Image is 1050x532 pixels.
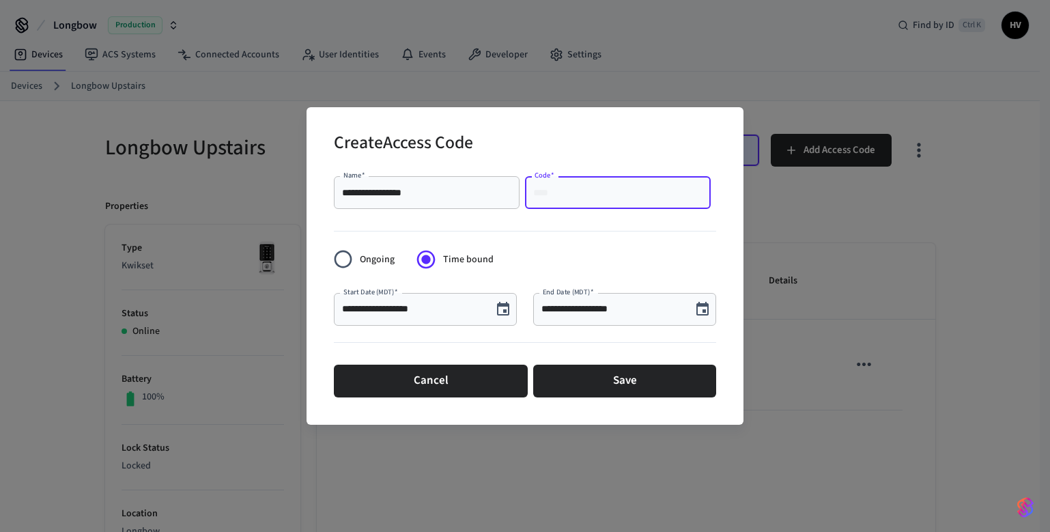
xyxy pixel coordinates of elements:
label: Name [343,170,365,180]
span: Ongoing [360,253,395,267]
button: Choose date, selected date is Aug 30, 2025 [689,296,716,323]
span: Time bound [443,253,494,267]
button: Cancel [334,365,528,397]
button: Choose date, selected date is Aug 27, 2025 [489,296,517,323]
label: Start Date (MDT) [343,287,398,297]
label: End Date (MDT) [543,287,593,297]
label: Code [535,170,554,180]
h2: Create Access Code [334,124,473,165]
img: SeamLogoGradient.69752ec5.svg [1017,496,1034,518]
button: Save [533,365,716,397]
